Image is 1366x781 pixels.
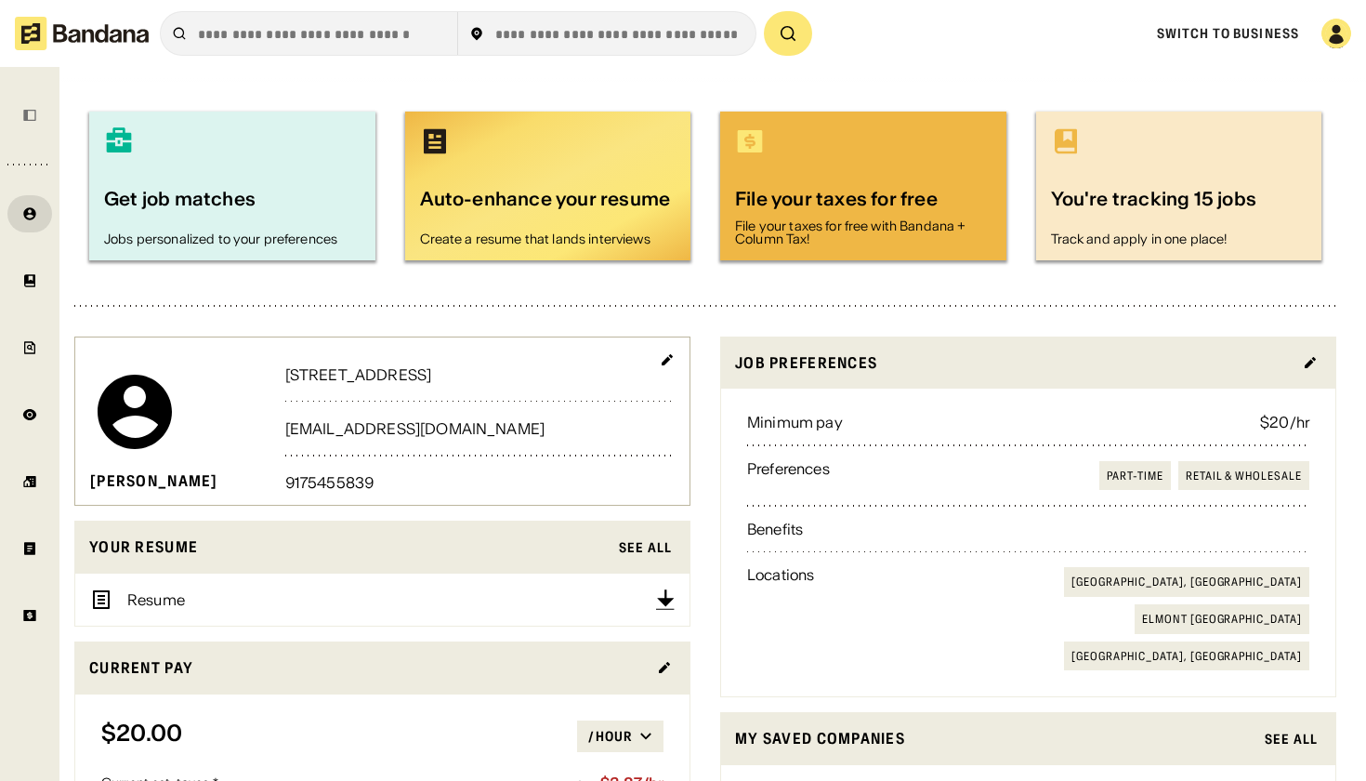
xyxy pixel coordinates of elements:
[588,728,632,745] div: /hour
[101,721,577,752] div: $20.00
[104,186,361,225] div: Get job matches
[735,351,1292,375] div: Job preferences
[420,232,676,245] div: Create a resume that lands interviews
[1157,25,1299,42] span: Switch to Business
[90,471,218,491] div: [PERSON_NAME]
[1265,733,1318,746] div: See All
[1051,186,1307,225] div: You're tracking 15 jobs
[15,17,149,50] img: Bandana logotype
[747,461,830,491] div: Preferences
[1071,575,1302,589] div: [GEOGRAPHIC_DATA], [GEOGRAPHIC_DATA]
[89,536,608,559] div: Your resume
[420,186,676,225] div: Auto-enhance your resume
[89,656,646,680] div: Current Pay
[1071,649,1302,664] div: [GEOGRAPHIC_DATA], [GEOGRAPHIC_DATA]
[1051,232,1307,245] div: Track and apply in one place!
[127,592,185,607] div: Resume
[735,727,1254,750] div: My saved companies
[735,219,992,245] div: File your taxes for free with Bandana + Column Tax!
[747,522,803,536] div: Benefits
[285,421,675,436] div: [EMAIL_ADDRESS][DOMAIN_NAME]
[1260,415,1309,430] div: $20/hr
[619,541,672,554] div: See All
[735,186,992,212] div: File your taxes for free
[1107,469,1163,483] div: Part-time
[104,232,361,245] div: Jobs personalized to your preferences
[285,367,675,382] div: [STREET_ADDRESS]
[747,415,843,430] div: Minimum pay
[1186,469,1302,483] div: Retail & Wholesale
[1142,612,1302,627] div: Elmont [GEOGRAPHIC_DATA]
[285,475,675,490] div: 9175455839
[747,567,814,670] div: Locations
